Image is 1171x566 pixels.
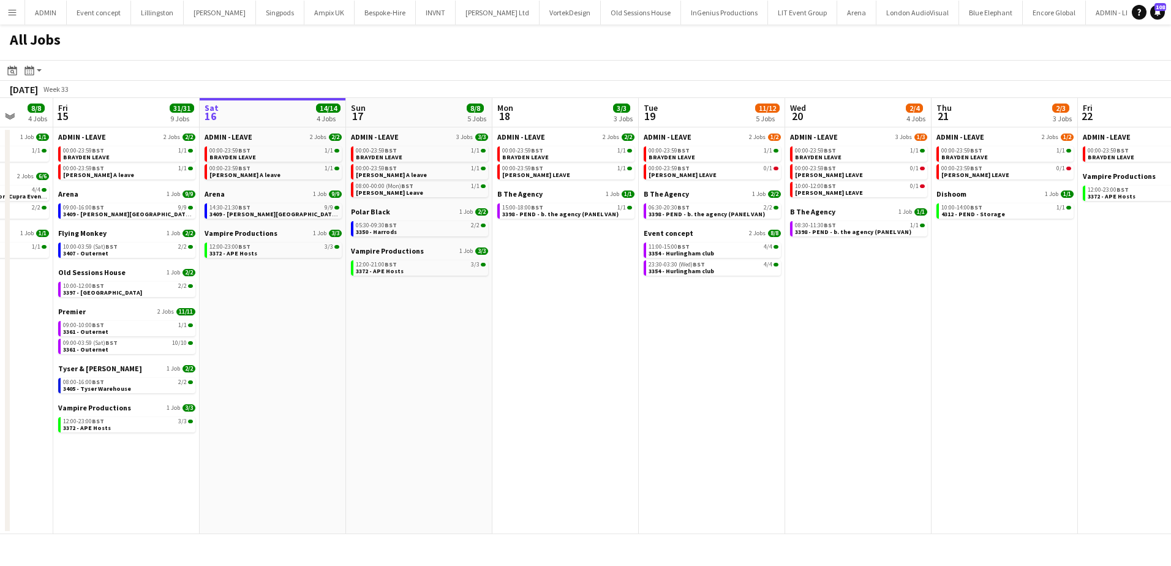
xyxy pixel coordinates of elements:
button: Ampix UK [304,1,355,25]
button: ADMIN [25,1,67,25]
span: Week 33 [40,85,71,94]
button: Arena [837,1,876,25]
button: [PERSON_NAME] Ltd [456,1,540,25]
span: 108 [1154,3,1166,11]
button: Blue Elephant [959,1,1023,25]
button: [PERSON_NAME] [184,1,256,25]
button: Event concept [67,1,131,25]
button: VortekDesign [540,1,601,25]
a: 108 [1150,5,1165,20]
button: Old Sessions House [601,1,681,25]
div: [DATE] [10,83,38,96]
button: LIT Event Group [768,1,837,25]
button: InGenius Productions [681,1,768,25]
button: ADMIN - LEAVE [1086,1,1151,25]
button: Encore Global [1023,1,1086,25]
button: London AudioVisual [876,1,959,25]
button: Singpods [256,1,304,25]
button: Bespoke-Hire [355,1,416,25]
button: INVNT [416,1,456,25]
button: Lillingston [131,1,184,25]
